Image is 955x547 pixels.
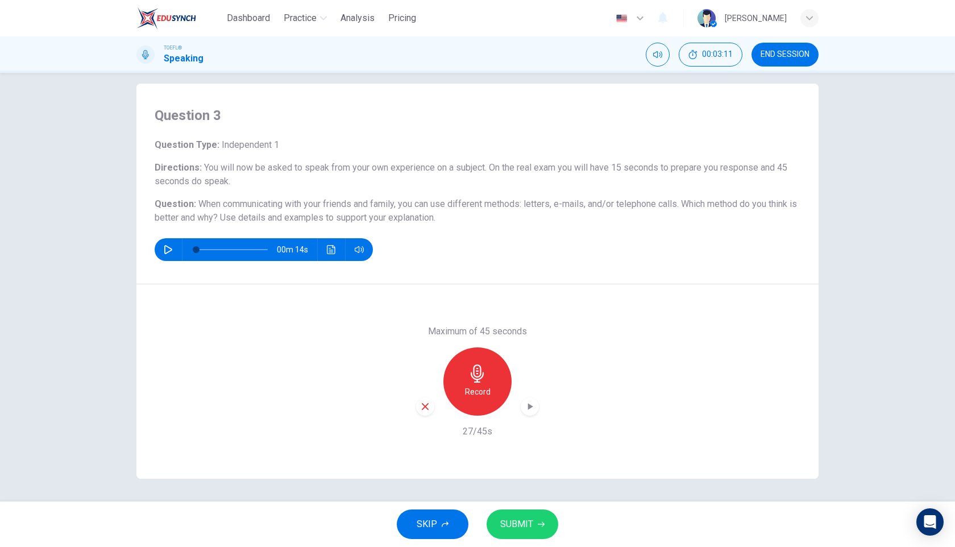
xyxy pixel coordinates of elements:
span: SKIP [417,516,437,532]
span: 00m 14s [277,238,317,261]
button: END SESSION [751,43,819,67]
button: Analysis [336,8,379,28]
img: EduSynch logo [136,7,196,30]
a: EduSynch logo [136,7,222,30]
div: Hide [679,43,742,67]
span: Dashboard [227,11,270,25]
span: When communicating with your friends and family, you can use different methods: letters, e-mails,... [155,198,797,223]
span: You will now be asked to speak from your own experience on a subject. On the real exam you will h... [155,162,787,187]
h6: Directions : [155,161,800,188]
div: Mute [646,43,670,67]
button: SKIP [397,509,468,539]
button: Dashboard [222,8,275,28]
button: Pricing [384,8,421,28]
button: Click to see the audio transcription [322,238,341,261]
span: Use details and examples to support your explanation. [220,212,435,223]
button: SUBMIT [487,509,558,539]
div: [PERSON_NAME] [725,11,787,25]
span: Pricing [388,11,416,25]
h4: Question 3 [155,106,800,125]
img: en [614,14,629,23]
h6: Record [465,385,491,399]
button: Practice [279,8,331,28]
span: TOEFL® [164,44,182,52]
h1: Speaking [164,52,204,65]
h6: Question Type : [155,138,800,152]
span: 00:03:11 [702,50,733,59]
span: Practice [284,11,317,25]
span: Analysis [341,11,375,25]
button: 00:03:11 [679,43,742,67]
h6: Question : [155,197,800,225]
img: Profile picture [697,9,716,27]
h6: 27/45s [463,425,492,438]
span: SUBMIT [500,516,533,532]
span: END SESSION [761,50,809,59]
button: Record [443,347,512,416]
span: Independent 1 [219,139,279,150]
div: Open Intercom Messenger [916,508,944,536]
h6: Maximum of 45 seconds [428,325,527,338]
